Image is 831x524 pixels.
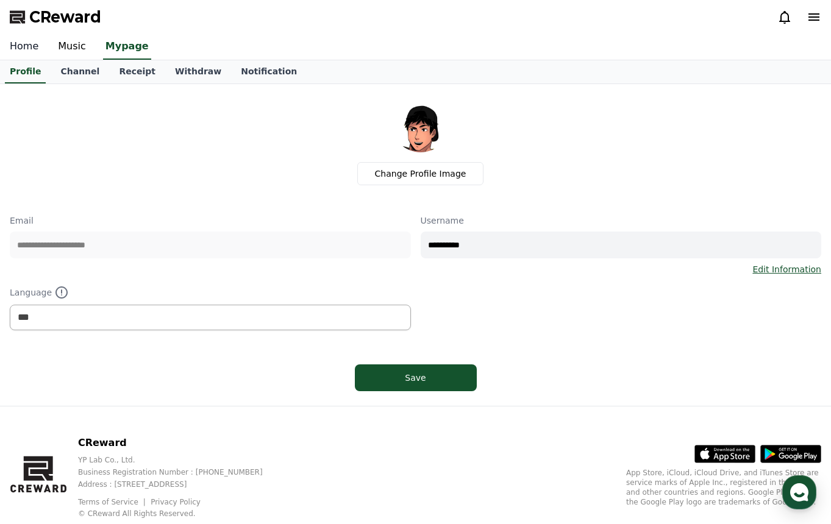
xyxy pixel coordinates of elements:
[121,241,169,249] b: Channel Talk
[109,60,165,83] a: Receipt
[78,498,148,506] a: Terms of Service
[379,372,452,384] div: Save
[26,185,105,197] span: Enter a message.
[31,405,52,414] span: Home
[50,140,215,165] div: As you can hear, the audio is pretty faint at the end. This allows me to put the volume at 40% an...
[92,211,160,221] span: Back on 4:30 PM
[4,386,80,417] a: Home
[78,480,282,489] p: Address : [STREET_ADDRESS]
[180,405,210,414] span: Settings
[10,214,411,227] p: Email
[103,34,151,60] a: Mypage
[51,60,109,83] a: Channel
[10,7,101,27] a: CReward
[355,364,477,391] button: Save
[151,498,201,506] a: Privacy Policy
[165,60,231,83] a: Withdraw
[78,509,282,519] p: © CReward All Rights Reserved.
[50,129,90,140] div: Creward
[357,162,484,185] label: Change Profile Image
[29,7,101,27] span: CReward
[231,60,307,83] a: Notification
[82,241,168,249] span: Powered by
[70,240,168,250] a: Powered byChannel Talk
[17,177,221,206] a: Enter a message.
[80,386,157,417] a: Messages
[78,455,282,465] p: YP Lab Co., Ltd.
[391,94,450,152] img: profile_image
[752,263,821,275] a: Edit Information
[10,285,411,300] p: Language
[128,96,223,111] button: See business hours
[101,405,137,415] span: Messages
[421,214,822,227] p: Username
[157,386,234,417] a: Settings
[5,60,46,83] a: Profile
[626,468,821,507] p: App Store, iCloud, iCloud Drive, and iTunes Store are service marks of Apple Inc., registered in ...
[48,34,96,60] a: Music
[78,467,282,477] p: Business Registration Number : [PHONE_NUMBER]
[133,98,210,109] span: See business hours
[78,436,282,450] p: CReward
[15,91,86,111] h1: CReward
[15,124,223,169] a: CrewardJust now As you can hear, the audio is pretty faint at the end. This allows me to put the ...
[96,130,126,140] div: Just now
